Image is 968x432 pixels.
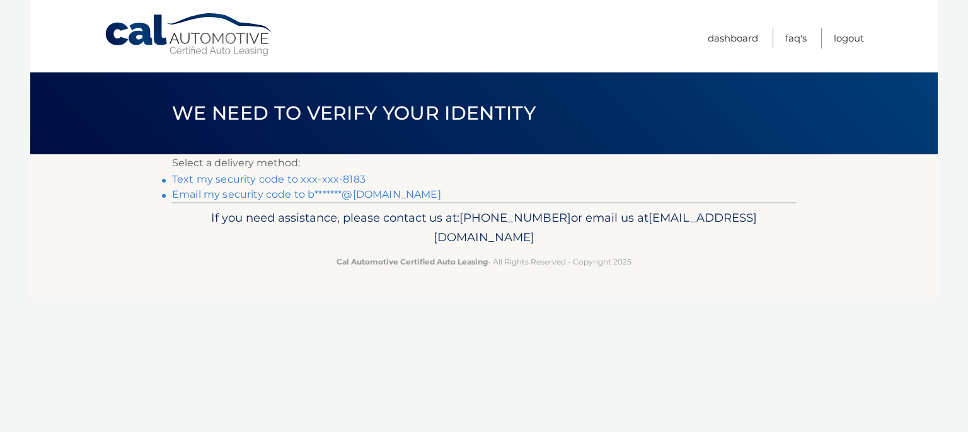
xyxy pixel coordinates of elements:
p: - All Rights Reserved - Copyright 2025 [180,255,788,268]
a: Logout [834,28,864,48]
p: If you need assistance, please contact us at: or email us at [180,208,788,248]
p: Select a delivery method: [172,154,796,172]
a: Dashboard [708,28,758,48]
a: Cal Automotive [104,13,274,57]
a: Email my security code to b*******@[DOMAIN_NAME] [172,188,441,200]
span: We need to verify your identity [172,101,536,125]
span: [PHONE_NUMBER] [459,210,571,225]
a: Text my security code to xxx-xxx-8183 [172,173,366,185]
strong: Cal Automotive Certified Auto Leasing [337,257,488,266]
a: FAQ's [785,28,807,48]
